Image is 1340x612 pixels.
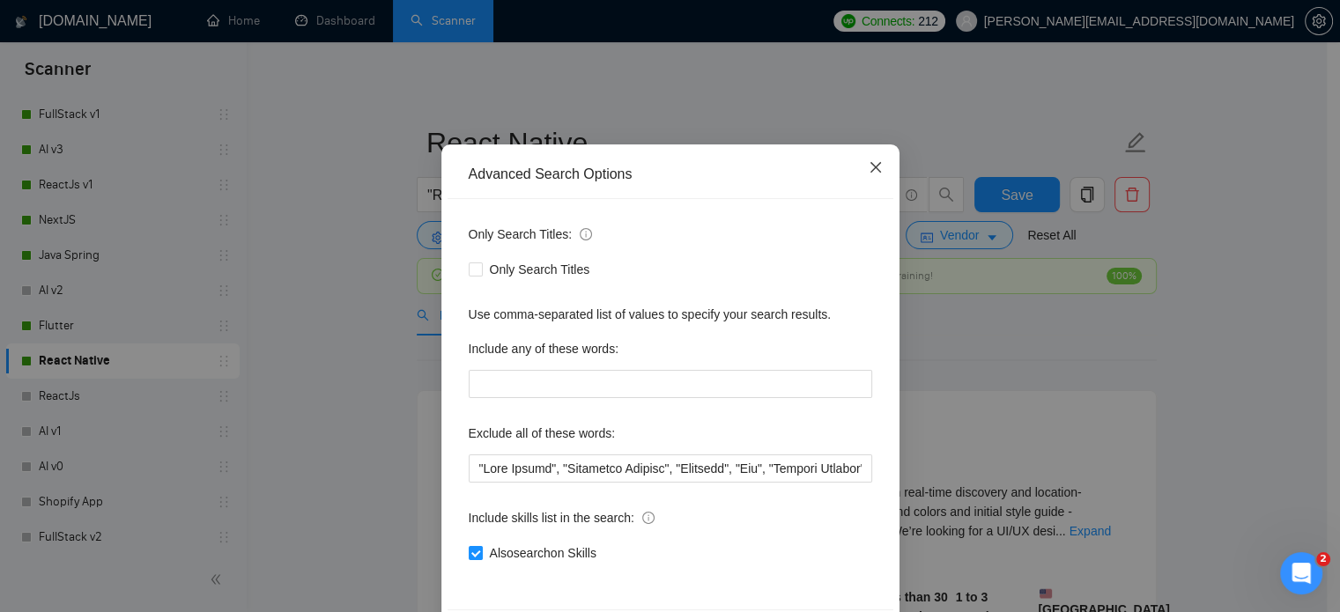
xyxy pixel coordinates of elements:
[469,165,872,184] div: Advanced Search Options
[469,508,655,527] span: Include skills list in the search:
[580,228,592,240] span: info-circle
[483,260,597,279] span: Only Search Titles
[469,335,618,363] label: Include any of these words:
[469,225,592,244] span: Only Search Titles:
[869,160,883,174] span: close
[469,305,872,324] div: Use comma-separated list of values to specify your search results.
[642,512,655,524] span: info-circle
[469,419,616,447] label: Exclude all of these words:
[1280,552,1322,594] iframe: Intercom live chat
[483,543,603,563] span: Also search on Skills
[1316,552,1330,566] span: 2
[852,144,900,192] button: Close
